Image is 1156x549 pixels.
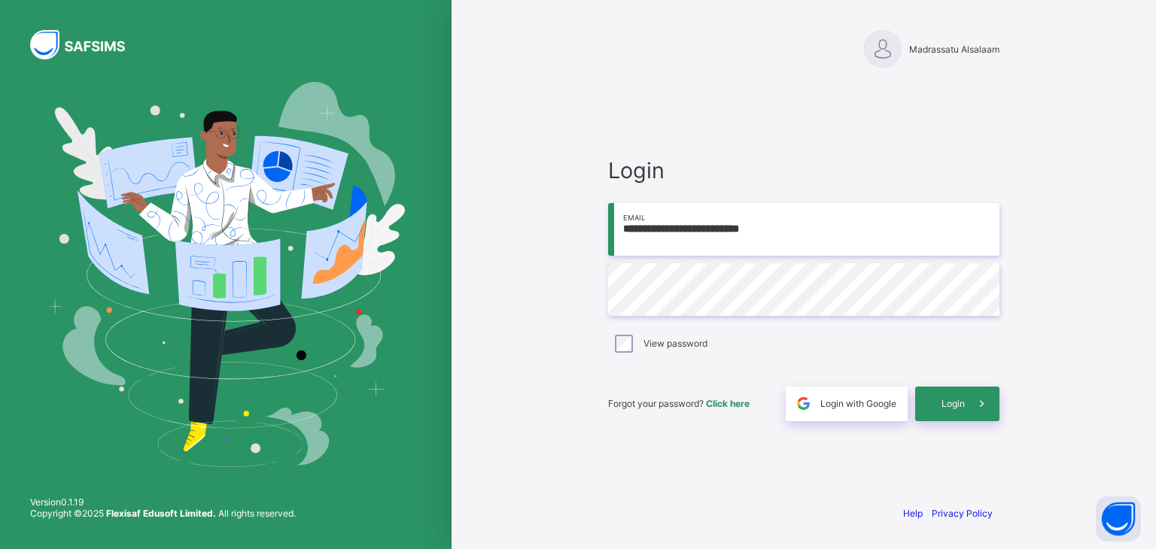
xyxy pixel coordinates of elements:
a: Help [903,508,923,519]
a: Click here [706,398,750,409]
span: Version 0.1.19 [30,496,296,508]
strong: Flexisaf Edusoft Limited. [106,508,216,519]
span: Login [942,398,965,409]
label: View password [643,338,707,349]
button: Open asap [1096,496,1141,541]
span: Madrassatu Alsalaam [909,44,999,55]
img: Hero Image [47,82,405,467]
span: Forgot your password? [608,398,750,409]
span: Copyright © 2025 All rights reserved. [30,508,296,519]
span: Login with Google [820,398,896,409]
img: google.396cfc9801f0270233282035f929180a.svg [795,395,812,412]
span: Login [608,157,999,184]
a: Privacy Policy [932,508,993,519]
img: SAFSIMS Logo [30,30,143,59]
